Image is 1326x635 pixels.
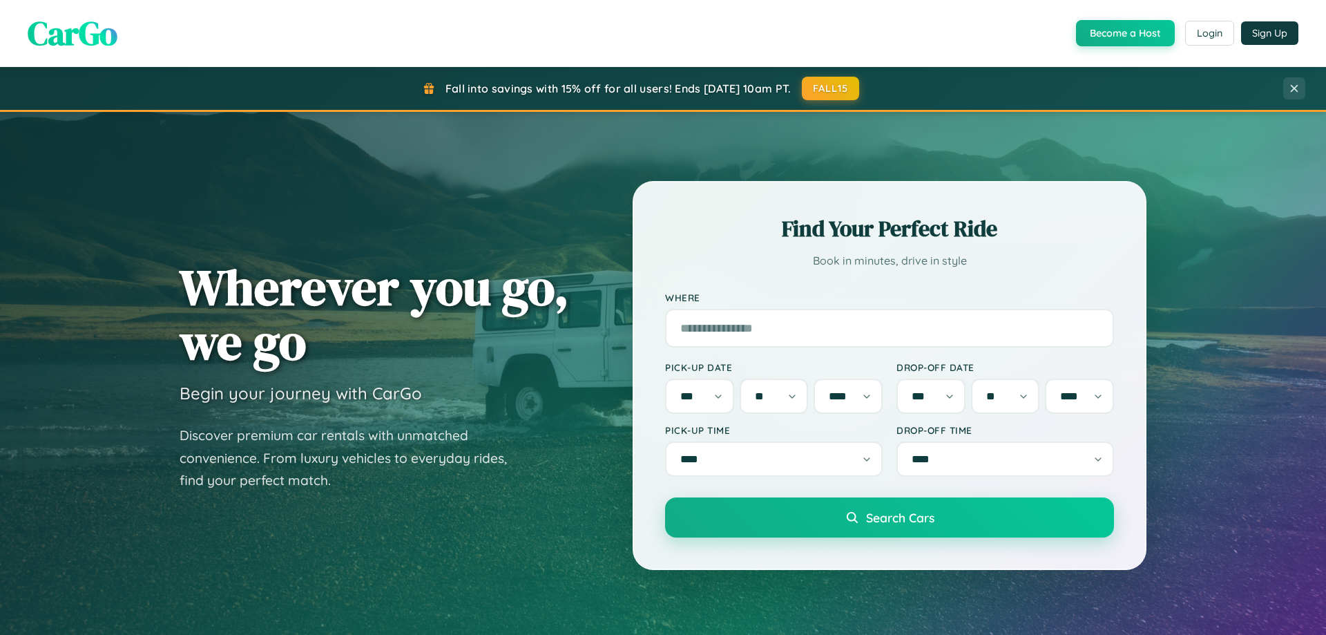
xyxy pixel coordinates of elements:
button: FALL15 [802,77,860,100]
h3: Begin your journey with CarGo [180,383,422,404]
label: Pick-up Time [665,424,883,436]
span: Search Cars [866,510,934,525]
button: Become a Host [1076,20,1175,46]
label: Pick-up Date [665,361,883,373]
h1: Wherever you go, we go [180,260,569,369]
span: CarGo [28,10,117,56]
label: Drop-off Time [896,424,1114,436]
span: Fall into savings with 15% off for all users! Ends [DATE] 10am PT. [445,82,791,95]
label: Where [665,292,1114,303]
button: Login [1185,21,1234,46]
h2: Find Your Perfect Ride [665,214,1114,244]
p: Discover premium car rentals with unmatched convenience. From luxury vehicles to everyday rides, ... [180,424,525,492]
button: Sign Up [1241,21,1298,45]
label: Drop-off Date [896,361,1114,373]
p: Book in minutes, drive in style [665,251,1114,271]
button: Search Cars [665,497,1114,538]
